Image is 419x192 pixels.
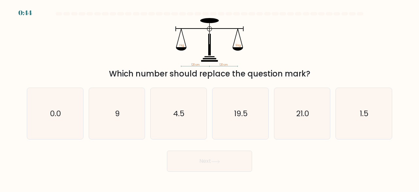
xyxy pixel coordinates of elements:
[167,151,252,172] button: Next
[191,63,199,67] tspan: 120 cm
[234,108,248,119] text: 19.5
[360,108,369,119] text: 1.5
[31,68,388,80] div: Which number should replace the question mark?
[50,108,61,119] text: 0.0
[219,63,228,67] tspan: 120 cm
[173,108,185,119] text: 4.5
[115,108,120,119] text: 9
[18,8,32,18] div: 0:44
[179,43,184,47] tspan: ? kg
[296,108,309,119] text: 21.0
[236,43,241,47] tspan: 9 kg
